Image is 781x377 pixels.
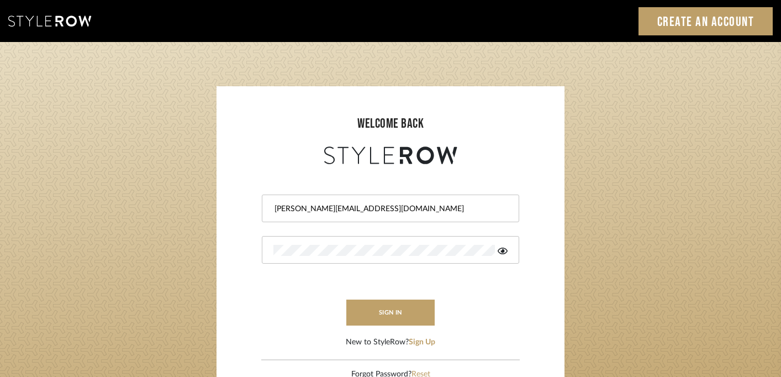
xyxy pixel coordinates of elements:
[228,114,553,134] div: welcome back
[346,300,435,326] button: sign in
[409,337,435,348] button: Sign Up
[273,203,505,214] input: Email Address
[346,337,435,348] div: New to StyleRow?
[638,7,773,35] a: Create an Account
